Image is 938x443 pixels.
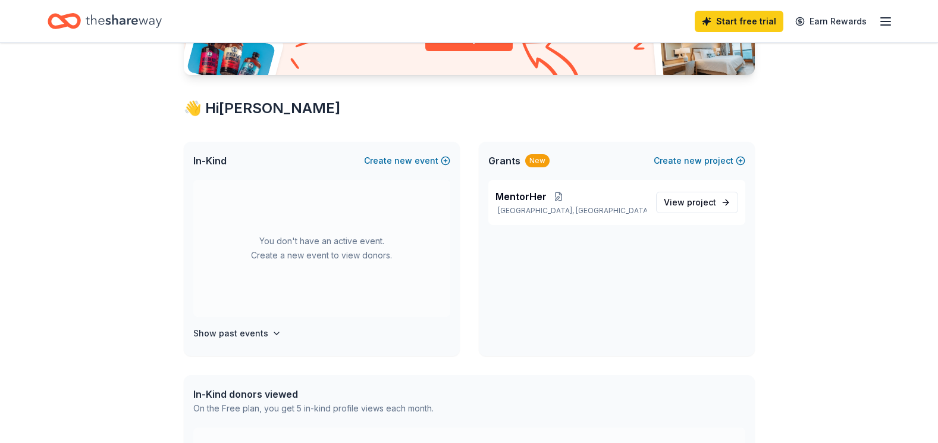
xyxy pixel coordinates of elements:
span: MentorHer [495,189,547,204]
div: 👋 Hi [PERSON_NAME] [184,99,755,118]
button: Show past events [193,326,281,341]
img: Curvy arrow [522,39,582,84]
span: new [684,154,702,168]
a: Home [48,7,162,35]
p: [GEOGRAPHIC_DATA], [GEOGRAPHIC_DATA] [495,206,647,216]
a: Start free trial [695,11,783,32]
button: Createnewproject [654,154,745,168]
div: On the Free plan, you get 5 in-kind profile views each month. [193,401,434,416]
span: Grants [488,154,520,168]
div: In-Kind donors viewed [193,387,434,401]
span: View [664,195,716,210]
button: Createnewevent [364,154,450,168]
div: You don't have an active event. Create a new event to view donors. [193,180,450,317]
span: In-Kind [193,154,227,168]
a: View project [656,192,738,213]
h4: Show past events [193,326,268,341]
span: new [394,154,412,168]
span: project [687,197,716,207]
div: New [525,154,550,167]
a: Earn Rewards [788,11,874,32]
